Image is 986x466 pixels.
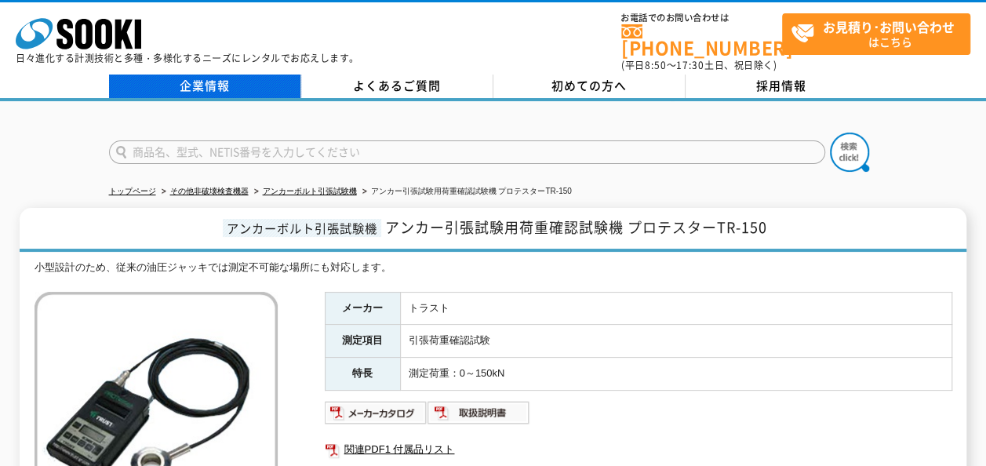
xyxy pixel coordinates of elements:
[676,58,704,72] span: 17:30
[325,358,400,391] th: 特長
[791,14,970,53] span: はこちら
[325,400,428,425] img: メーカーカタログ
[359,184,572,200] li: アンカー引張試験用荷重確認試験機 プロテスターTR-150
[263,187,357,195] a: アンカーボルト引張試験機
[551,77,627,94] span: 初めての方へ
[301,75,493,98] a: よくあるご質問
[400,358,951,391] td: 測定荷重：0～150kN
[645,58,667,72] span: 8:50
[109,187,156,195] a: トップページ
[16,53,359,63] p: 日々進化する計測技術と多種・多様化するニーズにレンタルでお応えします。
[686,75,878,98] a: 採用情報
[385,217,767,238] span: アンカー引張試験用荷重確認試験機 プロテスターTR-150
[325,292,400,325] th: メーカー
[493,75,686,98] a: 初めての方へ
[109,140,825,164] input: 商品名、型式、NETIS番号を入力してください
[109,75,301,98] a: 企業情報
[782,13,970,55] a: お見積り･お問い合わせはこちら
[170,187,249,195] a: その他非破壊検査機器
[428,400,530,425] img: 取扱説明書
[325,325,400,358] th: 測定項目
[621,13,782,23] span: お電話でのお問い合わせは
[400,325,951,358] td: 引張荷重確認試験
[621,58,777,72] span: (平日 ～ 土日、祝日除く)
[35,260,952,276] div: 小型設計のため、従来の油圧ジャッキでは測定不可能な場所にも対応します。
[400,292,951,325] td: トラスト
[830,133,869,172] img: btn_search.png
[325,439,952,460] a: 関連PDF1 付属品リスト
[621,24,782,56] a: [PHONE_NUMBER]
[325,410,428,422] a: メーカーカタログ
[428,410,530,422] a: 取扱説明書
[823,17,955,36] strong: お見積り･お問い合わせ
[223,219,381,237] span: アンカーボルト引張試験機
